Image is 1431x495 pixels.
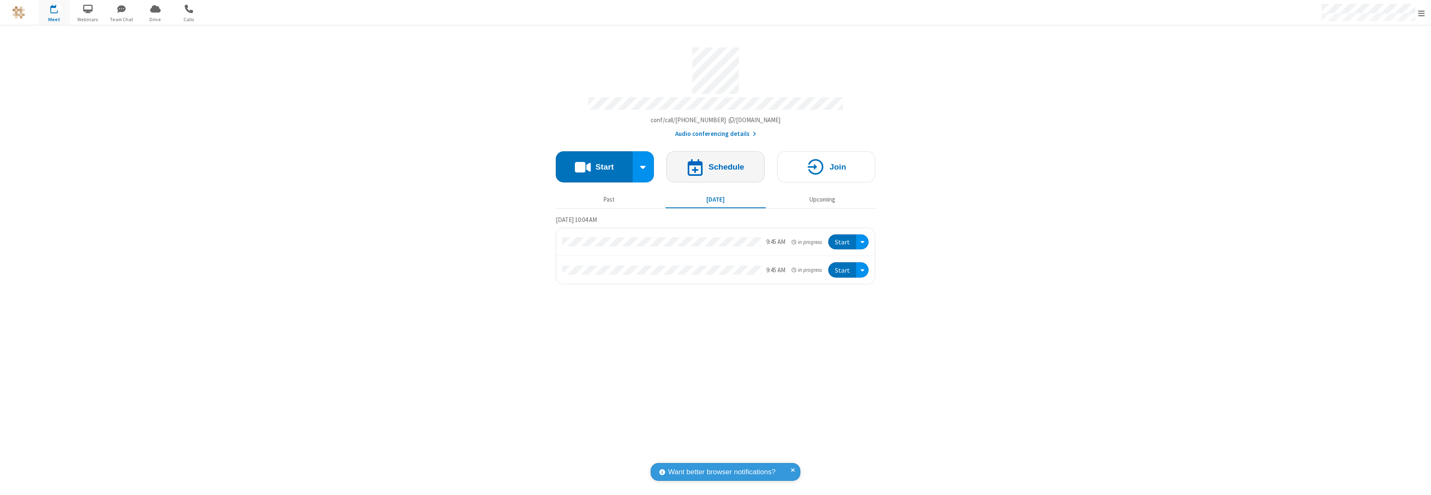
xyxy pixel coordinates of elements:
[708,163,744,171] h4: Schedule
[651,116,781,125] button: Copy my meeting room linkCopy my meeting room link
[106,16,137,23] span: Team Chat
[766,237,785,247] div: 9:45 AM
[173,16,205,23] span: Calls
[666,151,765,182] button: Schedule
[556,41,875,139] section: Account details
[829,163,846,171] h4: Join
[56,5,62,11] div: 2
[140,16,171,23] span: Drive
[766,266,785,275] div: 9:45 AM
[675,129,756,139] button: Audio conferencing details
[828,234,856,250] button: Start
[556,215,875,284] section: Today's Meetings
[633,151,654,182] div: Start conference options
[72,16,104,23] span: Webinars
[595,163,614,171] h4: Start
[856,234,869,250] div: Open menu
[651,116,781,124] span: Copy my meeting room link
[556,216,597,224] span: [DATE] 10:04 AM
[777,151,875,182] button: Join
[39,16,70,23] span: Meet
[559,192,659,207] button: Past
[828,262,856,278] button: Start
[856,262,869,278] div: Open menu
[668,467,775,478] span: Want better browser notifications?
[792,266,822,274] em: in progress
[12,6,25,19] img: QA Selenium DO NOT DELETE OR CHANGE
[772,192,872,207] button: Upcoming
[666,192,766,207] button: [DATE]
[556,151,633,182] button: Start
[792,238,822,246] em: in progress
